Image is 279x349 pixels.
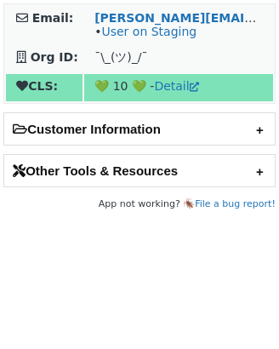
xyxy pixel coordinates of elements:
[94,25,196,38] span: •
[101,25,196,38] a: User on Staging
[31,50,78,64] strong: Org ID:
[3,196,276,213] footer: App not working? 🪳
[195,198,276,209] a: File a bug report!
[16,79,58,93] strong: CLS:
[94,50,147,64] span: ¯\_(ツ)_/¯
[4,155,275,186] h2: Other Tools & Resources
[32,11,74,25] strong: Email:
[4,113,275,145] h2: Customer Information
[84,74,273,101] td: 💚 10 💚 -
[154,79,198,93] a: Detail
